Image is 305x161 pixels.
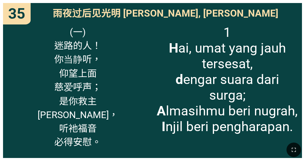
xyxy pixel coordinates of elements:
[176,72,183,87] b: d
[53,5,278,20] span: 雨夜过后见光明 [PERSON_NAME], [PERSON_NAME]
[8,5,25,22] span: 35
[156,24,299,134] span: 1 ai, umat yang jauh tersesat, engar suara dari surga; lmasihmu beri nugrah, njil beri pengharapan.
[169,40,178,56] b: H
[162,119,166,134] b: I
[157,103,166,119] b: A
[38,24,118,148] span: (一) 迷路的人！ 你当静听， 仰望上面 慈爱呼声； 是你救主 [PERSON_NAME]， 听衪福音 必得安慰。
